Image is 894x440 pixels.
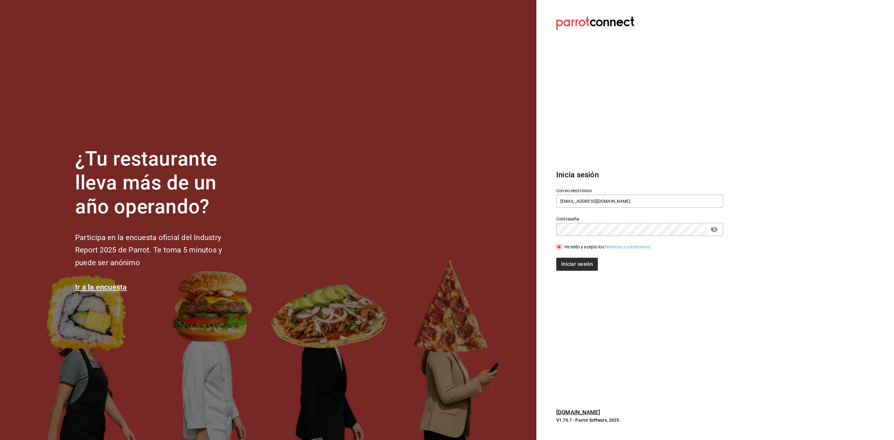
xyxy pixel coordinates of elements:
[556,195,723,208] input: Ingresa tu correo electrónico
[556,409,600,415] a: [DOMAIN_NAME]
[556,188,723,193] label: Correo electrónico
[75,283,127,292] a: Ir a la encuesta
[604,244,651,249] a: Términos y condiciones.
[556,417,723,423] p: V1.70.7 - Parrot Software, 2025.
[564,244,651,250] div: He leído y acepto los
[75,231,243,269] h2: Participa en la encuesta oficial del Industry Report 2025 de Parrot. Te toma 5 minutos y puede se...
[556,258,598,271] button: Iniciar sesión
[75,147,243,219] h1: ¿Tu restaurante lleva más de un año operando?
[556,217,723,221] label: Contraseña
[709,224,720,235] button: passwordField
[556,169,723,180] h3: Inicia sesión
